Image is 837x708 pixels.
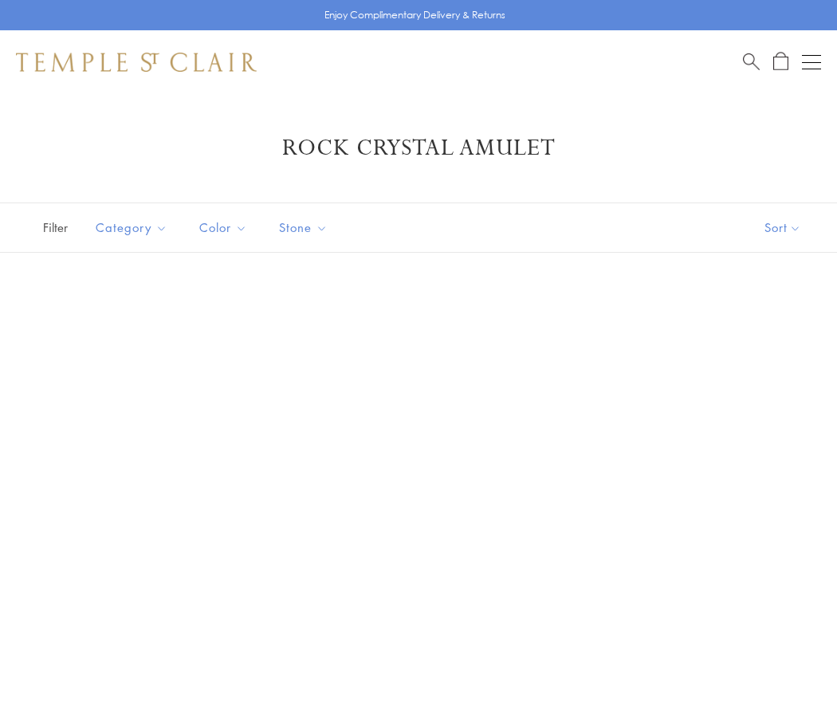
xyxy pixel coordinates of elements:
[802,53,821,72] button: Open navigation
[271,218,340,238] span: Stone
[84,210,179,246] button: Category
[16,53,257,72] img: Temple St. Clair
[88,218,179,238] span: Category
[743,52,760,72] a: Search
[187,210,259,246] button: Color
[40,134,797,163] h1: Rock Crystal Amulet
[773,52,788,72] a: Open Shopping Bag
[729,203,837,252] button: Show sort by
[191,218,259,238] span: Color
[324,7,505,23] p: Enjoy Complimentary Delivery & Returns
[267,210,340,246] button: Stone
